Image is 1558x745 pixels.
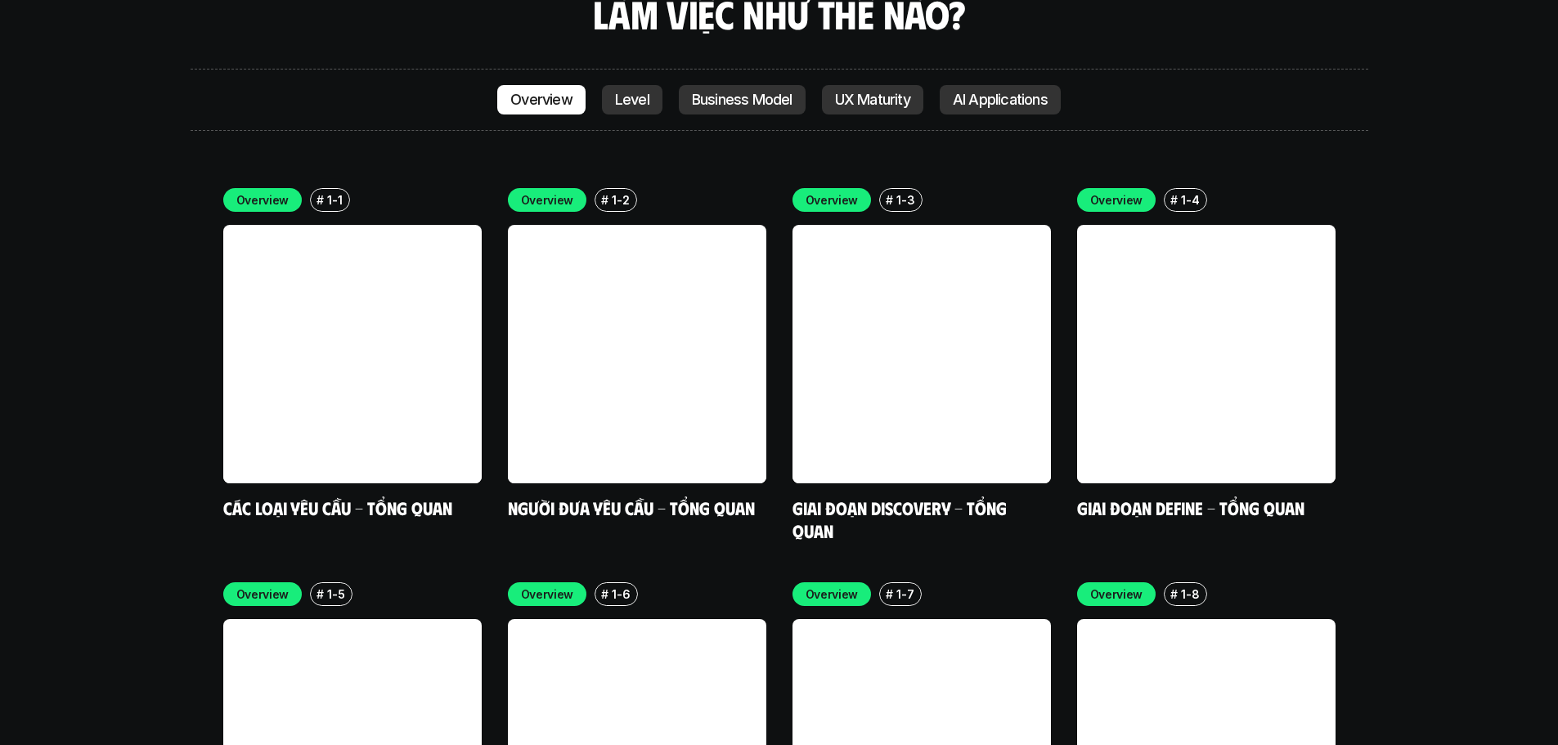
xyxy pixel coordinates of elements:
h6: # [1170,194,1178,206]
p: Overview [1090,586,1143,603]
p: 1-4 [1181,191,1199,209]
p: 1-6 [612,586,630,603]
p: Overview [510,92,572,108]
p: 1-7 [896,586,914,603]
p: Business Model [692,92,792,108]
p: Overview [806,586,859,603]
a: AI Applications [940,85,1061,114]
p: Overview [236,191,290,209]
p: UX Maturity [835,92,910,108]
a: Các loại yêu cầu - Tổng quan [223,496,452,518]
p: Overview [806,191,859,209]
p: Overview [1090,191,1143,209]
h6: # [1170,588,1178,600]
p: Overview [521,191,574,209]
p: 1-5 [327,586,344,603]
p: 1-2 [612,191,629,209]
a: Business Model [679,85,806,114]
h6: # [886,588,893,600]
h6: # [886,194,893,206]
p: 1-3 [896,191,914,209]
a: Overview [497,85,586,114]
a: Giai đoạn Discovery - Tổng quan [792,496,1011,541]
h6: # [601,588,608,600]
p: 1-1 [327,191,342,209]
p: Overview [521,586,574,603]
p: Level [615,92,649,108]
h6: # [317,194,324,206]
h6: # [317,588,324,600]
a: UX Maturity [822,85,923,114]
p: 1-8 [1181,586,1199,603]
a: Level [602,85,662,114]
h6: # [601,194,608,206]
p: Overview [236,586,290,603]
a: Giai đoạn Define - Tổng quan [1077,496,1304,518]
a: Người đưa yêu cầu - Tổng quan [508,496,755,518]
p: AI Applications [953,92,1048,108]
